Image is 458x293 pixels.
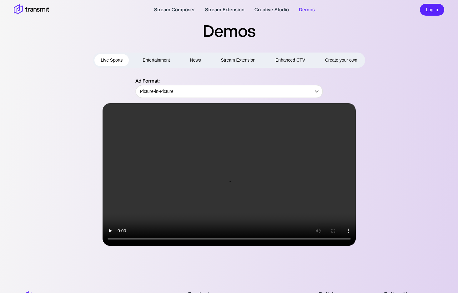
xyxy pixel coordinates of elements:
a: Log in [420,6,444,12]
button: Entertainment [136,54,176,66]
a: Stream Extension [205,6,244,13]
button: News [184,54,207,66]
a: Stream Composer [154,6,195,13]
div: Picture-in-Picture [136,83,323,100]
a: Creative Studio [254,6,289,13]
a: Demos [299,6,315,13]
button: Live Sports [94,54,129,66]
p: Ad Format: [135,77,323,85]
button: Log in [420,4,444,16]
button: Enhanced CTV [269,54,311,66]
span: Create your own [325,56,357,64]
button: Stream Extension [215,54,262,66]
button: Create your own [319,54,364,66]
